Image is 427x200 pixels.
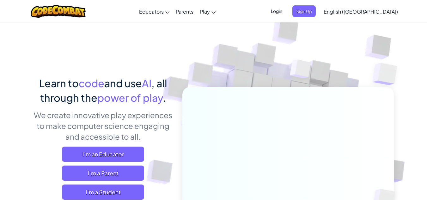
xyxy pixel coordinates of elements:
[173,3,197,20] a: Parents
[163,91,166,104] span: .
[62,147,144,162] a: I'm an Educator
[292,5,316,17] button: Sign Up
[97,91,163,104] span: power of play
[324,8,398,15] span: English ([GEOGRAPHIC_DATA])
[79,77,104,89] span: code
[197,3,219,20] a: Play
[31,5,86,18] img: CodeCombat logo
[278,47,323,94] img: Overlap cubes
[39,77,79,89] span: Learn to
[142,77,151,89] span: AI
[320,3,401,20] a: English ([GEOGRAPHIC_DATA])
[34,110,173,142] p: We create innovative play experiences to make computer science engaging and accessible to all.
[360,47,415,101] img: Overlap cubes
[267,5,286,17] button: Login
[104,77,142,89] span: and use
[139,8,164,15] span: Educators
[62,185,144,200] button: I'm a Student
[62,166,144,181] a: I'm a Parent
[200,8,210,15] span: Play
[136,3,173,20] a: Educators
